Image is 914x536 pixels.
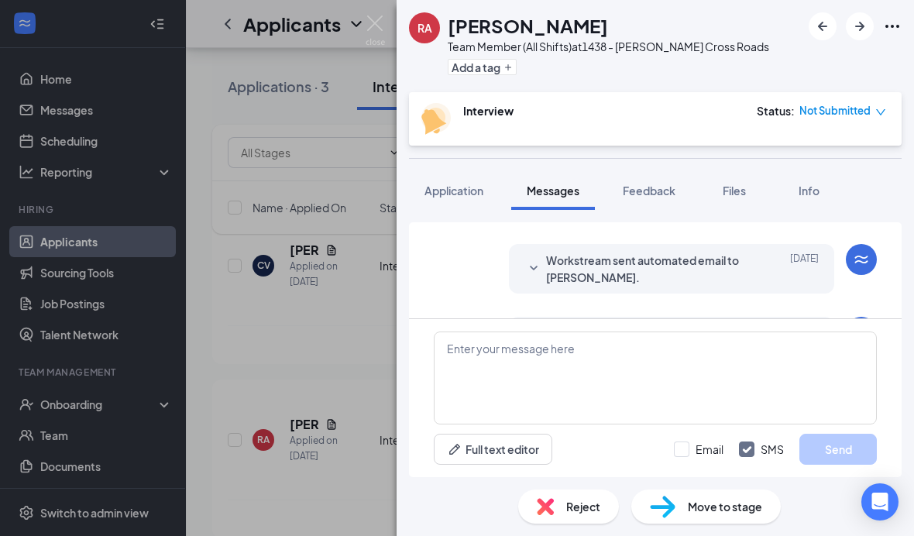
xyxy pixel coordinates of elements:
[447,442,462,457] svg: Pen
[434,434,552,465] button: Full text editorPen
[688,498,762,515] span: Move to stage
[875,107,886,118] span: down
[861,483,899,521] div: Open Intercom Messenger
[799,103,871,119] span: Not Submitted
[448,39,769,54] div: Team Member (All Shifts) at 1438 - [PERSON_NAME] Cross Roads
[566,498,600,515] span: Reject
[723,184,746,198] span: Files
[463,104,514,118] b: Interview
[852,250,871,269] svg: WorkstreamLogo
[448,12,608,39] h1: [PERSON_NAME]
[757,103,795,119] div: Status :
[424,184,483,198] span: Application
[527,184,579,198] span: Messages
[790,252,819,286] span: [DATE]
[503,63,513,72] svg: Plus
[883,17,902,36] svg: Ellipses
[846,12,874,40] button: ArrowRight
[417,20,432,36] div: RA
[799,434,877,465] button: Send
[448,59,517,75] button: PlusAdd a tag
[524,259,543,278] svg: SmallChevronDown
[546,252,749,286] span: Workstream sent automated email to [PERSON_NAME].
[850,17,869,36] svg: ArrowRight
[813,17,832,36] svg: ArrowLeftNew
[799,184,820,198] span: Info
[623,184,675,198] span: Feedback
[809,12,837,40] button: ArrowLeftNew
